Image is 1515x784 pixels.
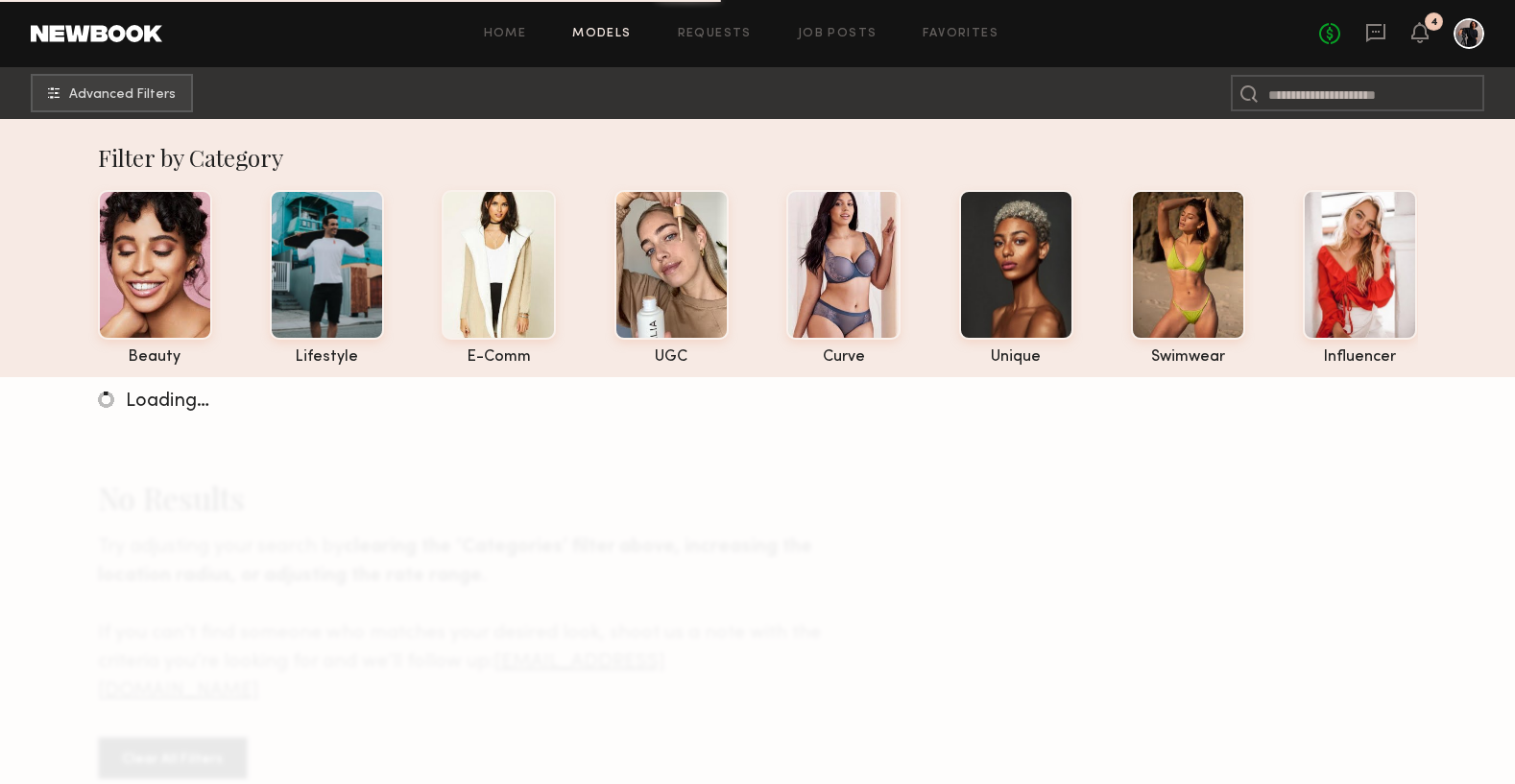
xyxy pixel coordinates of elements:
[1303,349,1417,366] div: influencer
[31,74,193,112] button: Advanced Filters
[572,28,631,40] a: Models
[614,349,729,366] div: UGC
[959,349,1073,366] div: unique
[484,28,527,40] a: Home
[98,349,212,366] div: beauty
[786,349,901,366] div: curve
[923,28,998,40] a: Favorites
[442,349,556,366] div: e-comm
[1131,349,1245,366] div: swimwear
[678,28,752,40] a: Requests
[69,88,176,102] span: Advanced Filters
[126,392,209,411] span: Loading…
[798,28,878,40] a: Job Posts
[98,142,1418,173] div: Filter by Category
[270,349,384,366] div: lifestyle
[1431,17,1438,28] div: 4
